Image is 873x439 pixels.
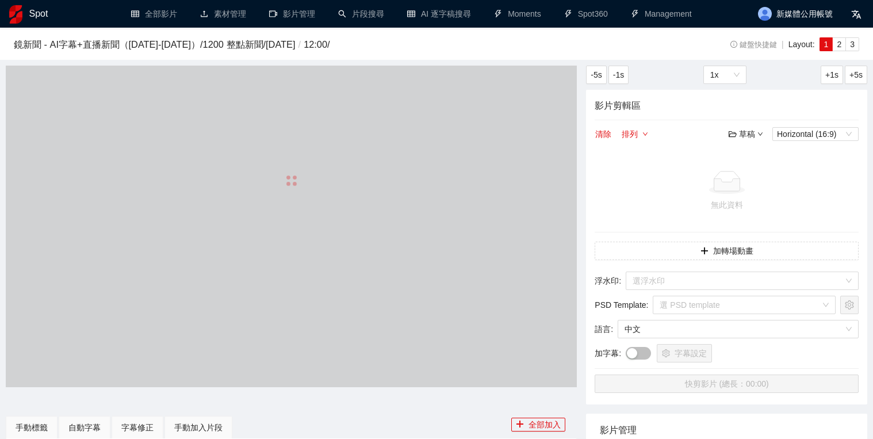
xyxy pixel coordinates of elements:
span: PSD Template : [595,299,648,311]
button: 清除 [595,127,612,141]
h3: 鏡新聞 - AI字幕+直播新聞（[DATE]-[DATE]） / 1200 整點新聞 / [DATE] 12:00 / [14,37,669,52]
span: -1s [613,68,624,81]
a: thunderboltMoments [494,9,541,18]
a: video-camera影片管理 [269,9,315,18]
span: 1 [824,40,829,49]
h4: 影片剪輯區 [595,98,859,113]
div: 無此資料 [599,198,854,211]
span: Layout: [788,40,815,49]
button: 排列down [621,127,649,141]
span: 中文 [625,320,852,338]
img: avatar [758,7,772,21]
div: 手動加入片段 [174,421,223,434]
span: folder-open [729,130,737,138]
div: 字幕修正 [121,421,154,434]
span: +1s [825,68,838,81]
div: 手動標籤 [16,421,48,434]
button: setting字幕設定 [657,344,712,362]
button: +1s [821,66,843,84]
span: 語言 : [595,323,613,335]
span: info-circle [730,41,738,48]
button: plus全部加入 [511,418,565,432]
a: tableAI 逐字稿搜尋 [407,9,471,18]
div: 自動字幕 [68,421,101,434]
button: 快剪影片 (總長：00:00) [595,375,859,393]
a: thunderboltManagement [631,9,692,18]
span: Horizontal (16:9) [777,128,854,140]
span: | [782,40,784,49]
a: table全部影片 [131,9,177,18]
a: upload素材管理 [200,9,246,18]
span: 浮水印 : [595,274,621,287]
span: down [642,131,648,138]
a: search片段搜尋 [338,9,384,18]
span: 鍵盤快捷鍵 [730,41,777,49]
span: plus [516,420,524,429]
button: -5s [586,66,606,84]
span: +5s [849,68,863,81]
span: -5s [591,68,602,81]
span: 加字幕 : [595,347,621,360]
a: thunderboltSpot360 [564,9,608,18]
div: 草稿 [729,128,763,140]
span: / [296,39,304,49]
img: logo [9,5,22,24]
span: plus [700,247,709,256]
button: plus加轉場動畫 [595,242,859,260]
span: 2 [837,40,841,49]
button: +5s [845,66,867,84]
button: setting [840,296,859,314]
span: 1x [710,66,740,83]
span: down [757,131,763,137]
button: -1s [608,66,629,84]
span: 3 [850,40,855,49]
